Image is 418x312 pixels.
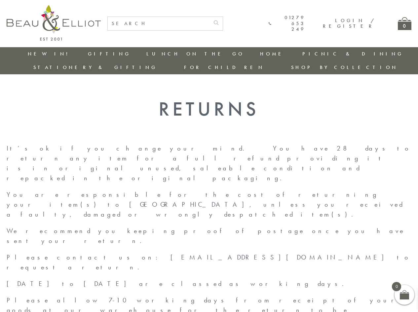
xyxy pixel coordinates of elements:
span: [DATE] to [DATE] are classed as working days. [7,279,350,288]
a: Picnic & Dining [302,51,403,57]
a: New in! [28,51,72,57]
img: logo [7,5,101,41]
a: For Children [184,64,264,71]
a: 0 [398,17,411,30]
input: SEARCH [108,17,209,30]
a: Lunch On The Go [146,51,244,57]
a: Stationery & Gifting [33,64,157,71]
h1: Returns [7,97,411,120]
a: Home [260,51,286,57]
span: You are responsible for the cost of returning your item(s) to [GEOGRAPHIC_DATA], unless you recei... [7,190,403,219]
a: 01279 653 249 [269,15,305,32]
span: It’s ok if you change your mind. You have 28 days to return any item for a full refund providing ... [7,144,411,182]
span: Please contact us on: [EMAIL_ADDRESS][DOMAIN_NAME] to request a return. [7,253,411,271]
a: Gifting [88,51,131,57]
span: 0 [392,282,401,291]
a: Shop by collection [291,64,398,71]
a: Login / Register [323,17,375,29]
span: We recommend you keeping proof of postage once you have sent your return. [7,226,404,245]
